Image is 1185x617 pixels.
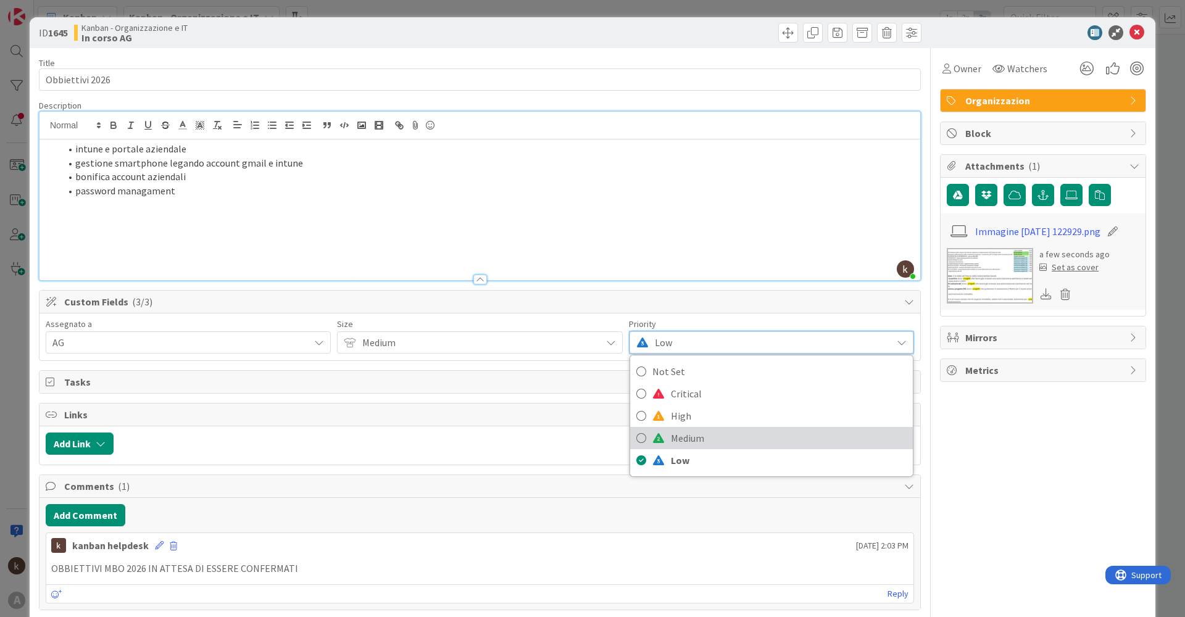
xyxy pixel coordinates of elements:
[64,294,898,309] span: Custom Fields
[630,405,913,427] a: High
[1039,286,1053,302] div: Download
[965,363,1123,378] span: Metrics
[46,433,114,455] button: Add Link
[39,25,68,40] span: ID
[671,451,907,470] span: Low
[46,504,125,526] button: Add Comment
[64,479,898,494] span: Comments
[630,449,913,471] a: Low
[629,320,914,328] div: Priority
[51,538,66,553] img: kh
[337,320,622,328] div: Size
[60,170,914,184] li: bonifica account aziendali
[39,100,81,111] span: Description
[965,93,1123,108] span: Organizzazion
[64,375,898,389] span: Tasks
[132,296,152,308] span: ( 3/3 )
[26,2,56,17] span: Support
[965,159,1123,173] span: Attachments
[856,539,908,552] span: [DATE] 2:03 PM
[81,23,188,33] span: Kanban - Organizzazione e IT
[39,68,921,91] input: type card name here...
[1028,160,1040,172] span: ( 1 )
[630,360,913,383] a: Not Set
[51,561,908,576] p: OBBIETTIVI MBO 2026 IN ATTESA DI ESSERE CONFERMATI
[60,142,914,156] li: intune e portale aziendale
[1007,61,1047,76] span: Watchers
[965,330,1123,345] span: Mirrors
[897,260,914,278] img: AAcHTtd5rm-Hw59dezQYKVkaI0MZoYjvbSZnFopdN0t8vu62=s96-c
[52,335,309,350] span: AG
[888,586,908,602] a: Reply
[954,61,981,76] span: Owner
[362,334,594,351] span: Medium
[652,362,907,381] span: Not Set
[60,156,914,170] li: gestione smartphone legando account gmail e intune
[630,383,913,405] a: Critical
[671,407,907,425] span: High
[965,126,1123,141] span: Block
[975,224,1100,239] a: Immagine [DATE] 122929.png
[1039,248,1110,261] div: a few seconds ago
[64,407,898,422] span: Links
[1039,261,1099,274] div: Set as cover
[118,480,130,492] span: ( 1 )
[72,538,149,553] div: kanban helpdesk
[630,427,913,449] a: Medium
[671,429,907,447] span: Medium
[46,320,331,328] div: Assegnato a
[81,33,188,43] b: In corso AG
[39,57,55,68] label: Title
[655,334,886,351] span: Low
[60,184,914,198] li: password managament
[671,384,907,403] span: Critical
[48,27,68,39] b: 1645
